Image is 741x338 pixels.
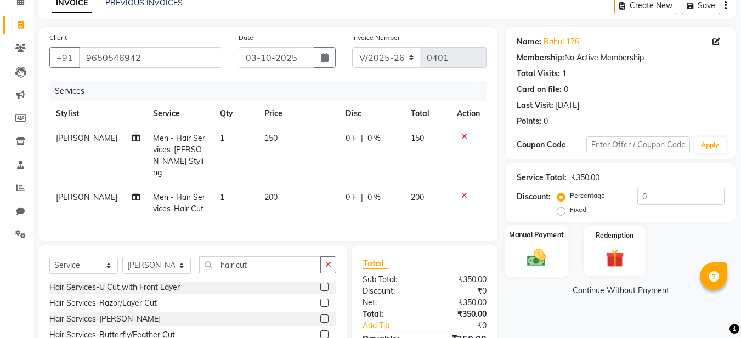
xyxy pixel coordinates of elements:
span: [PERSON_NAME] [56,133,117,143]
div: 0 [564,84,568,95]
div: ₹350.00 [571,172,599,184]
div: Name: [517,36,541,48]
img: _cash.svg [521,247,552,268]
div: [DATE] [556,100,579,111]
label: Client [49,33,67,43]
input: Search by Name/Mobile/Email/Code [79,47,222,68]
div: 1 [562,68,567,79]
div: Total: [354,308,425,320]
span: Total [363,257,388,269]
span: 1 [220,192,224,202]
div: No Active Membership [517,52,725,64]
span: 150 [411,133,424,143]
th: Qty [213,101,258,126]
button: +91 [49,47,80,68]
span: 200 [264,192,278,202]
div: Card on file: [517,84,562,95]
div: Discount: [354,285,425,297]
span: 0 % [367,133,381,144]
th: Service [146,101,213,126]
div: ₹350.00 [425,274,495,285]
div: Points: [517,116,541,127]
div: 0 [544,116,548,127]
th: Price [258,101,339,126]
div: Coupon Code [517,139,586,151]
label: Date [239,33,253,43]
div: Total Visits: [517,68,560,79]
span: 1 [220,133,224,143]
a: Rahul 176 [544,36,579,48]
input: Enter Offer / Coupon Code [586,136,690,153]
img: _gift.svg [600,247,630,270]
span: 0 F [346,192,357,203]
div: Service Total: [517,172,567,184]
div: Last Visit: [517,100,553,111]
th: Stylist [49,101,146,126]
div: Services [50,81,495,101]
div: ₹350.00 [425,297,495,308]
span: 0 % [367,192,381,203]
label: Redemption [596,231,633,240]
span: Men - Hair Services-[PERSON_NAME] Styling [153,133,205,177]
button: Apply [694,137,726,153]
div: Hair Services-U Cut with Front Layer [49,282,180,293]
div: ₹0 [437,320,495,331]
th: Action [450,101,487,126]
span: Men - Hair Services-Hair Cut [153,192,205,214]
label: Fixed [570,205,586,215]
div: Membership: [517,52,564,64]
div: Hair Services-[PERSON_NAME] [49,313,161,325]
span: 200 [411,192,424,202]
div: ₹0 [425,285,495,297]
span: 0 F [346,133,357,144]
div: ₹350.00 [425,308,495,320]
input: Search or Scan [199,256,321,273]
a: Add Tip [354,320,436,331]
span: | [361,133,363,144]
label: Manual Payment [509,230,564,240]
div: Sub Total: [354,274,425,285]
span: 150 [264,133,278,143]
label: Invoice Number [352,33,400,43]
div: Hair Services-Razor/Layer Cut [49,297,157,309]
div: Discount: [517,191,551,203]
span: | [361,192,363,203]
div: Net: [354,297,425,308]
label: Percentage [570,191,605,200]
th: Disc [339,101,404,126]
a: Continue Without Payment [508,285,733,296]
span: [PERSON_NAME] [56,192,117,202]
th: Total [404,101,451,126]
